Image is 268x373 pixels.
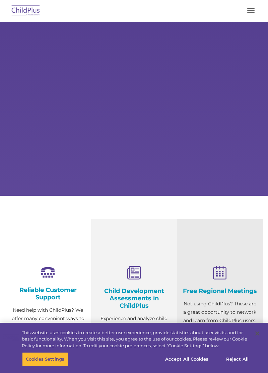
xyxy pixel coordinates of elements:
p: Experience and analyze child assessments and Head Start data management in one system with zero c... [96,314,172,365]
p: Need help with ChildPlus? We offer many convenient ways to contact our amazing Customer Support r... [10,306,86,365]
img: ChildPlus by Procare Solutions [10,3,42,19]
h4: Free Regional Meetings [182,287,258,295]
h4: Reliable Customer Support [10,286,86,301]
button: Close [250,326,265,341]
button: Reject All [216,352,258,366]
h4: Child Development Assessments in ChildPlus [96,287,172,309]
div: This website uses cookies to create a better user experience, provide statistics about user visit... [22,329,249,349]
button: Accept All Cookies [161,352,212,366]
p: Not using ChildPlus? These are a great opportunity to network and learn from ChildPlus users. Fin... [182,300,258,350]
button: Cookies Settings [22,352,68,366]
